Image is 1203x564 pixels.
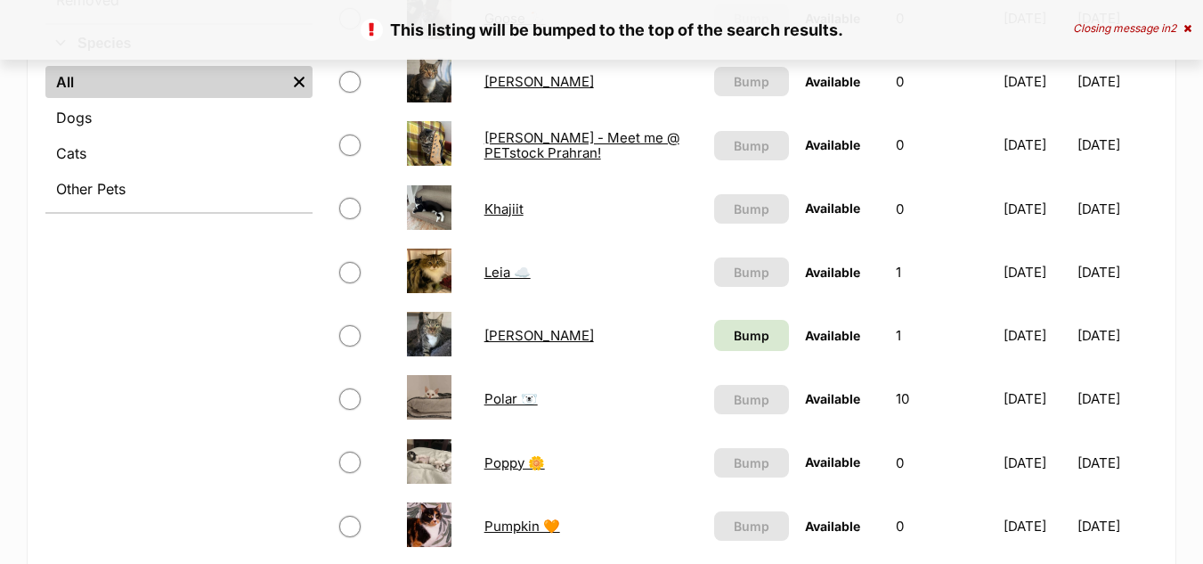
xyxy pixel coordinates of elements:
[714,257,789,287] button: Bump
[805,265,860,280] span: Available
[996,178,1075,240] td: [DATE]
[734,517,769,535] span: Bump
[805,137,860,152] span: Available
[734,263,769,282] span: Bump
[714,385,789,414] button: Bump
[996,51,1075,112] td: [DATE]
[714,448,789,478] button: Bump
[805,200,860,216] span: Available
[1077,368,1157,429] td: [DATE]
[805,519,860,534] span: Available
[805,391,860,406] span: Available
[484,390,538,407] a: Polar 🐻‍❄️
[996,241,1075,303] td: [DATE]
[286,66,313,98] a: Remove filter
[889,178,995,240] td: 0
[714,320,789,351] a: Bump
[734,72,769,91] span: Bump
[1077,114,1157,176] td: [DATE]
[996,114,1075,176] td: [DATE]
[996,495,1075,557] td: [DATE]
[484,129,679,161] a: [PERSON_NAME] - Meet me @ PETstock Prahran!
[1077,305,1157,366] td: [DATE]
[1077,495,1157,557] td: [DATE]
[805,74,860,89] span: Available
[889,51,995,112] td: 0
[889,305,995,366] td: 1
[714,511,789,541] button: Bump
[734,390,769,409] span: Bump
[734,136,769,155] span: Bump
[1077,178,1157,240] td: [DATE]
[484,264,531,281] a: Leia ☁️
[45,62,313,212] div: Species
[805,454,860,470] span: Available
[889,368,995,429] td: 10
[484,518,560,535] a: Pumpkin 🧡
[996,368,1075,429] td: [DATE]
[805,328,860,343] span: Available
[714,131,789,160] button: Bump
[889,495,995,557] td: 0
[18,18,1185,42] p: This listing will be bumped to the top of the search results.
[484,73,594,90] a: [PERSON_NAME]
[996,432,1075,494] td: [DATE]
[45,66,286,98] a: All
[714,67,789,96] button: Bump
[1077,51,1157,112] td: [DATE]
[484,454,545,471] a: Poppy 🌼
[1077,241,1157,303] td: [DATE]
[1170,21,1176,35] span: 2
[45,102,313,134] a: Dogs
[996,305,1075,366] td: [DATE]
[734,200,769,218] span: Bump
[734,454,769,472] span: Bump
[734,326,769,345] span: Bump
[889,432,995,494] td: 0
[45,173,313,205] a: Other Pets
[889,114,995,176] td: 0
[714,194,789,224] button: Bump
[889,241,995,303] td: 1
[484,327,594,344] a: [PERSON_NAME]
[45,137,313,169] a: Cats
[484,200,524,217] a: Khajiit
[1073,22,1191,35] div: Closing message in
[1077,432,1157,494] td: [DATE]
